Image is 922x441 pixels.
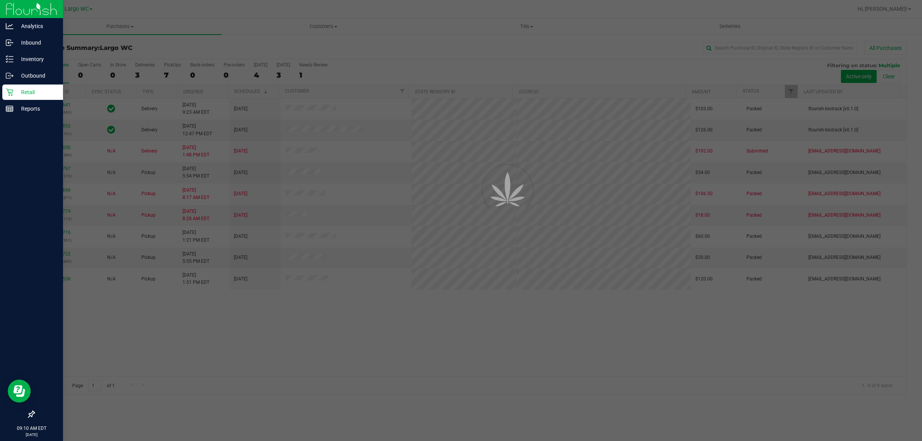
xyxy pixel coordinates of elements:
[6,39,13,46] inline-svg: Inbound
[13,55,60,64] p: Inventory
[3,432,60,438] p: [DATE]
[13,71,60,80] p: Outbound
[8,380,31,403] iframe: Resource center
[13,38,60,47] p: Inbound
[3,425,60,432] p: 09:10 AM EDT
[13,88,60,97] p: Retail
[6,22,13,30] inline-svg: Analytics
[6,55,13,63] inline-svg: Inventory
[13,22,60,31] p: Analytics
[6,88,13,96] inline-svg: Retail
[6,105,13,113] inline-svg: Reports
[6,72,13,80] inline-svg: Outbound
[13,104,60,113] p: Reports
